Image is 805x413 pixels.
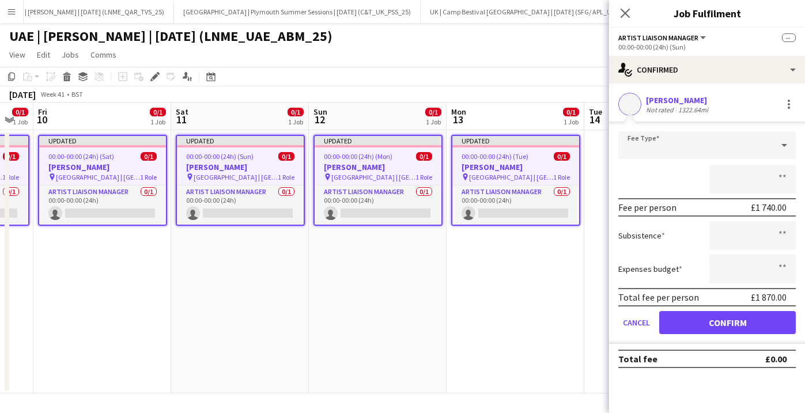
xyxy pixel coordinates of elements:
[48,152,114,161] span: 00:00-00:00 (24h) (Sat)
[609,56,805,84] div: Confirmed
[589,107,602,117] span: Tue
[618,264,682,274] label: Expenses budget
[13,118,28,126] div: 1 Job
[140,173,157,181] span: 1 Role
[12,108,28,116] span: 0/1
[36,113,47,126] span: 10
[564,118,579,126] div: 1 Job
[57,47,84,62] a: Jobs
[751,291,787,303] div: £1 870.00
[462,152,528,161] span: 00:00-00:00 (24h) (Tue)
[9,28,332,45] h1: UAE | [PERSON_NAME] | [DATE] (LNME_UAE_ABM_25)
[618,291,699,303] div: Total fee per person
[150,118,165,126] div: 1 Job
[416,152,432,161] span: 0/1
[646,95,710,105] div: [PERSON_NAME]
[278,173,294,181] span: 1 Role
[288,118,303,126] div: 1 Job
[177,185,304,225] app-card-role: Artist Liaison Manager0/100:00-00:00 (24h)
[452,185,579,225] app-card-role: Artist Liaison Manager0/100:00-00:00 (24h)
[38,107,47,117] span: Fri
[315,185,441,225] app-card-role: Artist Liaison Manager0/100:00-00:00 (24h)
[751,202,787,213] div: £1 740.00
[39,185,166,225] app-card-role: Artist Liaison Manager0/100:00-00:00 (24h)
[765,353,787,365] div: £0.00
[421,1,653,23] button: UK | Camp Bestival [GEOGRAPHIC_DATA] | [DATE] (SFG/ APL_UK_CBS_25)
[449,113,466,126] span: 13
[676,105,710,114] div: 1322.64mi
[469,173,553,181] span: [GEOGRAPHIC_DATA] | [GEOGRAPHIC_DATA], [GEOGRAPHIC_DATA]
[176,107,188,117] span: Sat
[587,113,602,126] span: 14
[150,108,166,116] span: 0/1
[186,152,254,161] span: 00:00-00:00 (24h) (Sun)
[554,152,570,161] span: 0/1
[782,33,796,42] span: --
[5,47,30,62] a: View
[278,152,294,161] span: 0/1
[618,43,796,51] div: 00:00-00:00 (24h) (Sun)
[618,202,676,213] div: Fee per person
[39,162,166,172] h3: [PERSON_NAME]
[38,90,67,98] span: Week 41
[90,50,116,60] span: Comms
[618,230,665,241] label: Subsistence
[553,173,570,181] span: 1 Role
[174,1,421,23] button: [GEOGRAPHIC_DATA] | Plymouth Summer Sessions | [DATE] (C&T_UK_PSS_25)
[315,162,441,172] h3: [PERSON_NAME]
[37,50,50,60] span: Edit
[56,173,140,181] span: [GEOGRAPHIC_DATA] | [GEOGRAPHIC_DATA], [GEOGRAPHIC_DATA]
[141,152,157,161] span: 0/1
[618,33,708,42] button: Artist Liaison Manager
[659,311,796,334] button: Confirm
[39,136,166,145] div: Updated
[194,173,278,181] span: [GEOGRAPHIC_DATA] | [GEOGRAPHIC_DATA], [GEOGRAPHIC_DATA]
[2,173,19,181] span: 1 Role
[32,47,55,62] a: Edit
[331,173,415,181] span: [GEOGRAPHIC_DATA] | [GEOGRAPHIC_DATA], [GEOGRAPHIC_DATA]
[9,50,25,60] span: View
[426,118,441,126] div: 1 Job
[563,108,579,116] span: 0/1
[618,353,657,365] div: Total fee
[2,1,174,23] button: QAR | [PERSON_NAME] | [DATE] (LNME_QAR_TVS_25)
[38,135,167,226] app-job-card: Updated00:00-00:00 (24h) (Sat)0/1[PERSON_NAME] [GEOGRAPHIC_DATA] | [GEOGRAPHIC_DATA], [GEOGRAPHIC...
[609,6,805,21] h3: Job Fulfilment
[3,152,19,161] span: 0/1
[618,311,655,334] button: Cancel
[451,107,466,117] span: Mon
[315,136,441,145] div: Updated
[177,162,304,172] h3: [PERSON_NAME]
[288,108,304,116] span: 0/1
[452,162,579,172] h3: [PERSON_NAME]
[312,113,327,126] span: 12
[9,89,36,100] div: [DATE]
[451,135,580,226] app-job-card: Updated00:00-00:00 (24h) (Tue)0/1[PERSON_NAME] [GEOGRAPHIC_DATA] | [GEOGRAPHIC_DATA], [GEOGRAPHIC...
[177,136,304,145] div: Updated
[62,50,79,60] span: Jobs
[71,90,83,98] div: BST
[646,105,676,114] div: Not rated
[174,113,188,126] span: 11
[176,135,305,226] app-job-card: Updated00:00-00:00 (24h) (Sun)0/1[PERSON_NAME] [GEOGRAPHIC_DATA] | [GEOGRAPHIC_DATA], [GEOGRAPHIC...
[313,107,327,117] span: Sun
[415,173,432,181] span: 1 Role
[313,135,443,226] app-job-card: Updated00:00-00:00 (24h) (Mon)0/1[PERSON_NAME] [GEOGRAPHIC_DATA] | [GEOGRAPHIC_DATA], [GEOGRAPHIC...
[324,152,392,161] span: 00:00-00:00 (24h) (Mon)
[618,33,698,42] span: Artist Liaison Manager
[452,136,579,145] div: Updated
[425,108,441,116] span: 0/1
[86,47,121,62] a: Comms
